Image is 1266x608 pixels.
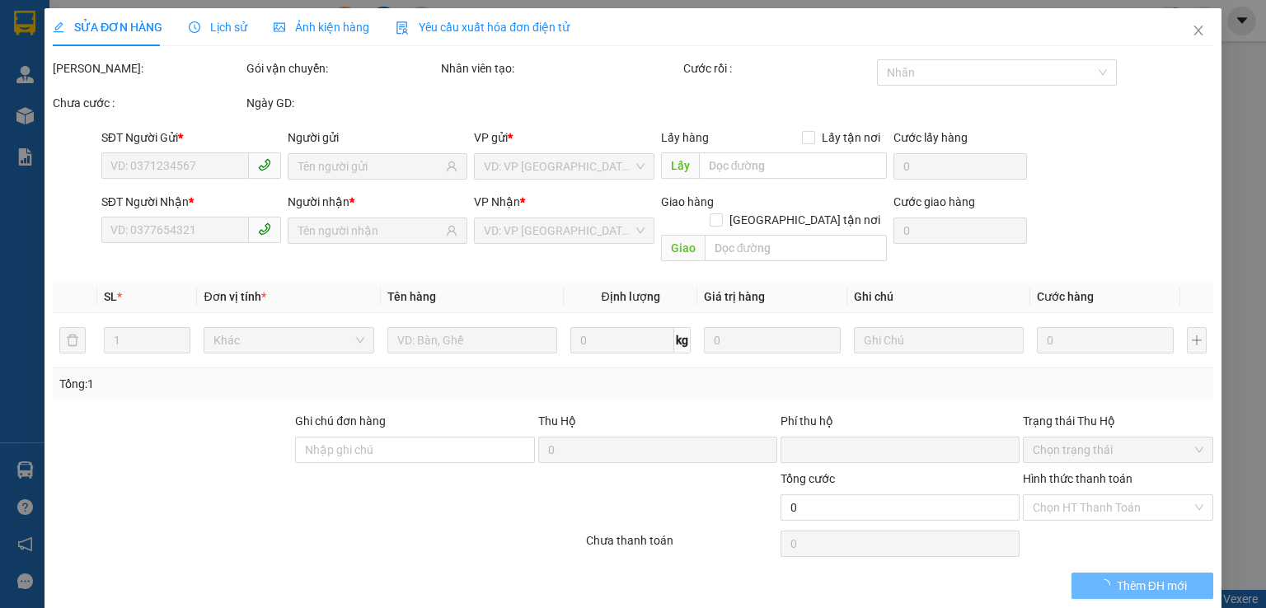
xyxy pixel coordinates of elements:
[1175,8,1221,54] button: Close
[704,235,887,261] input: Dọc đường
[1098,579,1116,591] span: loading
[298,157,443,175] input: Tên người gửi
[1037,290,1094,303] span: Cước hàng
[893,131,968,144] label: Cước lấy hàng
[213,328,363,353] span: Khác
[723,211,887,229] span: [GEOGRAPHIC_DATA] tận nơi
[660,152,698,179] span: Lấy
[59,327,86,353] button: delete
[1071,573,1214,599] button: Thêm ĐH mới
[189,21,247,34] span: Lịch sử
[295,437,534,463] input: Ghi chú đơn hàng
[387,327,557,353] input: VD: Bàn, Ghế
[537,414,575,428] span: Thu Hộ
[446,225,457,236] span: user
[1037,327,1174,353] input: 0
[104,290,117,303] span: SL
[474,129,654,147] div: VP gửi
[1023,472,1132,485] label: Hình thức thanh toán
[288,193,467,211] div: Người nhận
[893,153,1027,180] input: Cước lấy hàng
[101,193,281,211] div: SĐT Người Nhận
[246,59,437,77] div: Gói vận chuyển:
[258,158,271,171] span: phone
[1023,412,1213,430] div: Trạng thái Thu Hộ
[396,21,409,35] img: icon
[441,59,680,77] div: Nhân viên tạo:
[53,94,243,112] div: Chưa cước :
[53,59,243,77] div: [PERSON_NAME]:
[101,129,281,147] div: SĐT Người Gửi
[53,21,64,33] span: edit
[204,290,265,303] span: Đơn vị tính
[698,152,887,179] input: Dọc đường
[474,195,520,208] span: VP Nhận
[893,217,1027,244] input: Cước giao hàng
[781,472,835,485] span: Tổng cước
[815,129,887,147] span: Lấy tận nơi
[1033,437,1203,462] span: Chọn trạng thái
[59,375,490,393] div: Tổng: 1
[274,21,285,33] span: picture
[704,290,765,303] span: Giá trị hàng
[446,161,457,172] span: user
[258,222,271,236] span: phone
[660,131,708,144] span: Lấy hàng
[246,94,437,112] div: Ngày GD:
[601,290,659,303] span: Định lượng
[847,281,1030,313] th: Ghi chú
[584,531,778,560] div: Chưa thanh toán
[295,414,386,428] label: Ghi chú đơn hàng
[189,21,200,33] span: clock-circle
[1116,577,1186,595] span: Thêm ĐH mới
[683,59,874,77] div: Cước rồi :
[781,412,1020,437] div: Phí thu hộ
[298,222,443,240] input: Tên người nhận
[1192,24,1205,37] span: close
[396,21,570,34] span: Yêu cầu xuất hóa đơn điện tử
[674,327,691,353] span: kg
[274,21,369,34] span: Ảnh kiện hàng
[660,195,713,208] span: Giao hàng
[660,235,704,261] span: Giao
[288,129,467,147] div: Người gửi
[53,21,162,34] span: SỬA ĐƠN HÀNG
[1187,327,1207,353] button: plus
[893,195,975,208] label: Cước giao hàng
[854,327,1024,353] input: Ghi Chú
[704,327,841,353] input: 0
[387,290,436,303] span: Tên hàng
